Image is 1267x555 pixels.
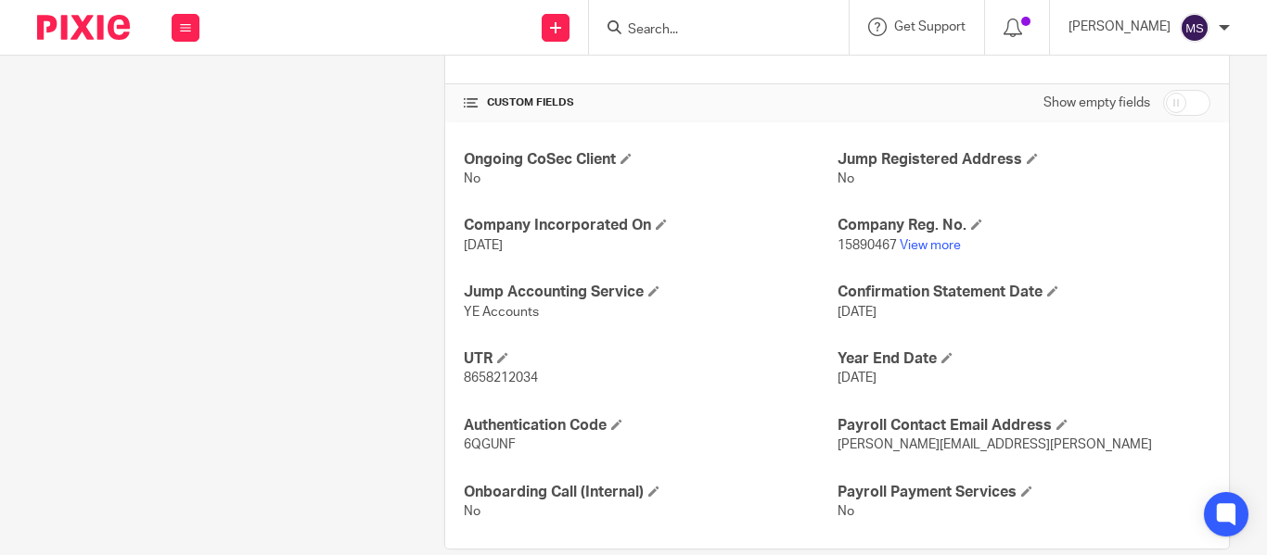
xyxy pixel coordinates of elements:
[838,239,897,252] span: 15890467
[464,216,837,235] h4: Company Incorporated On
[838,283,1210,302] h4: Confirmation Statement Date
[838,416,1210,435] h4: Payroll Contact Email Address
[37,15,130,40] img: Pixie
[464,150,837,170] h4: Ongoing CoSec Client
[464,306,539,319] span: YE Accounts
[464,438,516,451] span: 6QGUNF
[1180,13,1209,43] img: svg%3E
[464,372,538,385] span: 8658212034
[838,372,877,385] span: [DATE]
[464,505,480,518] span: No
[464,349,837,369] h4: UTR
[838,172,854,185] span: No
[464,283,837,302] h4: Jump Accounting Service
[464,239,503,252] span: [DATE]
[838,150,1210,170] h4: Jump Registered Address
[838,306,877,319] span: [DATE]
[464,483,837,502] h4: Onboarding Call (Internal)
[1069,18,1171,36] p: [PERSON_NAME]
[838,483,1210,502] h4: Payroll Payment Services
[464,416,837,435] h4: Authentication Code
[1043,94,1150,112] label: Show empty fields
[838,349,1210,369] h4: Year End Date
[838,505,854,518] span: No
[626,22,793,39] input: Search
[464,95,837,110] h4: CUSTOM FIELDS
[464,172,480,185] span: No
[838,438,1152,451] span: [PERSON_NAME][EMAIL_ADDRESS][PERSON_NAME]
[838,216,1210,235] h4: Company Reg. No.
[894,20,966,33] span: Get Support
[900,239,961,252] a: View more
